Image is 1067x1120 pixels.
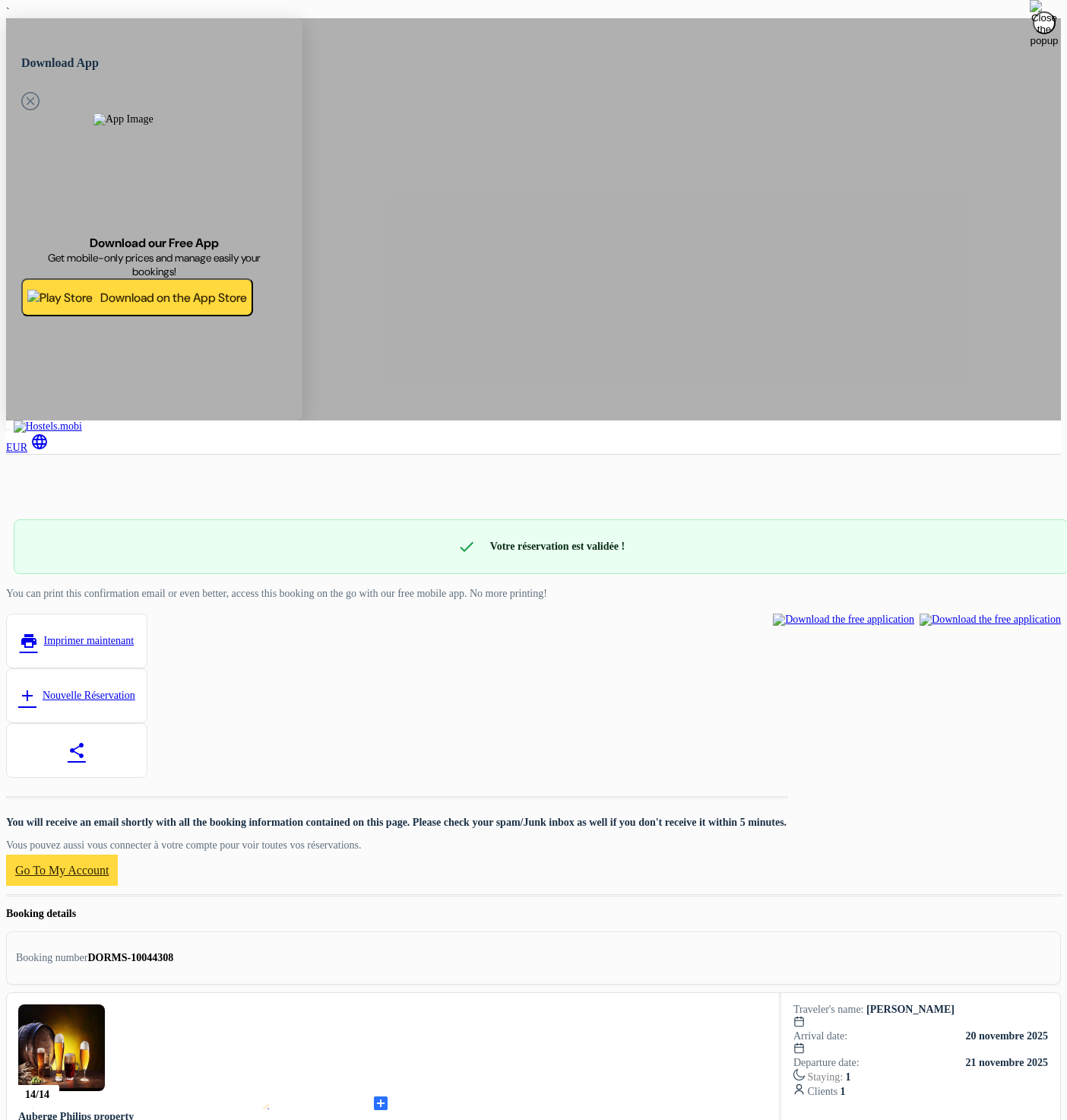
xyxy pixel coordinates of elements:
b: 1 [841,1086,846,1097]
span: 14 [39,1089,49,1101]
b: 1 [846,1071,851,1083]
h5: Download App [21,54,287,72]
a: share [6,723,147,778]
a: Go to my account [6,855,118,886]
img: Hostels.mobi [14,420,82,433]
svg: Close [21,92,40,110]
a: EUR [6,442,27,453]
p: Vous pouvez aussi vous connecter à votre compte pour voir toutes vos réservations. [6,839,787,852]
span: 14/ [25,1089,39,1101]
img: Download the free application [773,614,914,626]
img: Play Store [27,290,93,306]
strong: DORMS-10044308 [88,952,174,963]
span: check [458,538,476,556]
span: Clients [807,1086,845,1097]
span: Download on the App Store [100,290,247,306]
span: Departure date: [793,1057,860,1069]
a: addNouvelle Réservation [6,668,147,723]
b: [PERSON_NAME] [866,1004,955,1015]
span: Arrival date: [793,1030,847,1042]
b: 20 novembre 2025 [965,1030,1048,1042]
span: Staying: [807,1071,850,1083]
div: Booking number [16,952,88,964]
a: add_box [372,1094,390,1109]
a: language [30,442,49,453]
span: Download our Free App [90,235,219,251]
span: Booking details [6,908,76,919]
span: share [68,741,86,760]
span: print [20,632,38,650]
img: App Image [93,113,215,235]
p: You will receive an email shortly with all the booking information contained on this page. Please... [6,817,787,829]
span: Get mobile-only prices and manage easily your bookings! [39,251,270,278]
a: printImprimer maintenant [6,614,147,668]
span: Traveler's name: [793,1004,864,1015]
img: Download the free application [920,614,1061,626]
span: You can print this confirmation email or even better, access this booking on the go with our free... [6,588,547,599]
i: language [30,433,49,451]
span: add [18,687,36,705]
b: 21 novembre 2025 [965,1057,1048,1068]
img: beer_86480_15108554101099.jpg [18,1004,105,1091]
